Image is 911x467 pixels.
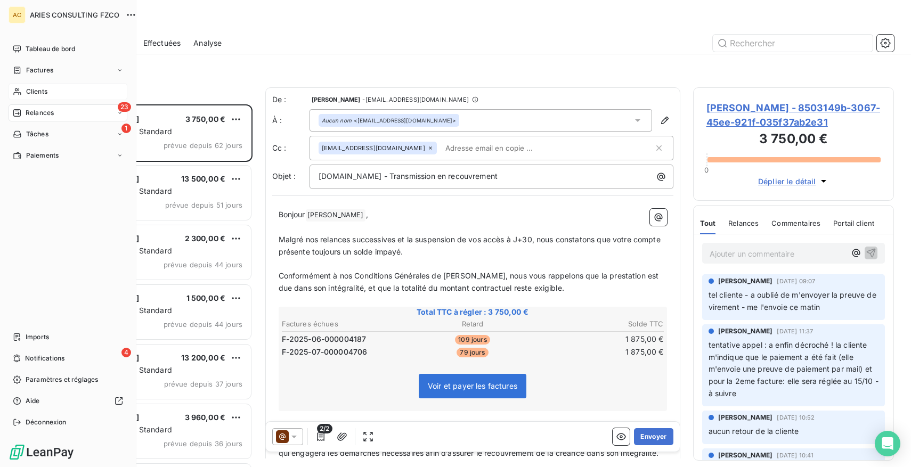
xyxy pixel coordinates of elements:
[186,293,226,302] span: 1 500,00 €
[777,278,815,284] span: [DATE] 09:07
[282,347,368,357] span: F-2025-07-000004706
[758,176,816,187] span: Déplier le détail
[777,328,813,334] span: [DATE] 11:37
[26,87,47,96] span: Clients
[121,348,131,357] span: 4
[713,35,873,52] input: Rechercher
[279,235,663,256] span: Malgré nos relances successives et la suspension de vos accès à J+30, nous constatons que votre c...
[30,11,119,19] span: ARIES CONSULTING FZCO
[26,417,67,427] span: Déconnexion
[322,117,352,124] em: Aucun nom
[709,340,881,398] span: tentative appel : a enfin décroché ! la cliente m'indique que le paiement a été fait (elle m'envo...
[755,175,832,187] button: Déplier le détail
[306,209,365,222] span: [PERSON_NAME]
[718,413,773,422] span: [PERSON_NAME]
[272,115,310,126] label: À :
[164,320,242,329] span: prévue depuis 44 jours
[143,38,181,48] span: Effectuées
[706,129,881,151] h3: 3 750,00 €
[282,334,367,345] span: F-2025-06-000004187
[280,307,665,317] span: Total TTC à régler : 3 750,00 €
[428,381,517,390] span: Voir et payer les factures
[777,452,814,458] span: [DATE] 10:41
[272,143,310,153] label: Cc :
[281,318,408,330] th: Factures échues
[322,117,457,124] div: <[EMAIL_ADDRESS][DOMAIN_NAME]>
[26,332,49,342] span: Imports
[26,151,59,160] span: Paiements
[272,94,310,105] span: De :
[193,38,222,48] span: Analyse
[272,171,296,181] span: Objet :
[718,450,773,460] span: [PERSON_NAME]
[777,414,815,421] span: [DATE] 10:52
[718,276,773,286] span: [PERSON_NAME]
[181,353,225,362] span: 13 200,00 €
[9,392,127,409] a: Aide
[537,318,664,330] th: Solde TTC
[181,174,225,183] span: 13 500,00 €
[26,44,75,54] span: Tableau de bord
[25,354,64,363] span: Notifications
[164,141,242,150] span: prévue depuis 62 jours
[709,427,799,436] span: aucun retour de la cliente
[26,129,48,139] span: Tâches
[279,271,661,292] span: Conformément à nos Conditions Générales de [PERSON_NAME], nous vous rappelons que la prestation e...
[366,210,368,219] span: ,
[704,166,709,174] span: 0
[319,171,498,181] span: [DOMAIN_NAME] - Transmission en recouvrement
[833,219,874,227] span: Portail client
[164,439,242,448] span: prévue depuis 36 jours
[165,201,242,209] span: prévue depuis 51 jours
[26,396,40,406] span: Aide
[312,96,361,103] span: [PERSON_NAME]
[9,444,75,461] img: Logo LeanPay
[634,428,673,445] button: Envoyer
[409,318,536,330] th: Retard
[164,260,242,269] span: prévue depuis 44 jours
[875,431,900,456] div: Open Intercom Messenger
[700,219,716,227] span: Tout
[185,114,226,124] span: 3 750,00 €
[537,333,664,345] td: 1 875,00 €
[26,65,53,75] span: Factures
[164,380,242,388] span: prévue depuis 37 jours
[26,375,98,384] span: Paramètres et réglages
[728,219,759,227] span: Relances
[537,346,664,358] td: 1 875,00 €
[706,101,881,129] span: [PERSON_NAME] - 8503149b-3067-45ee-921f-035f37ab2e31
[317,424,332,433] span: 2/2
[718,326,773,336] span: [PERSON_NAME]
[457,348,488,357] span: 79 jours
[185,234,226,243] span: 2 300,00 €
[362,96,468,103] span: - [EMAIL_ADDRESS][DOMAIN_NAME]
[455,335,490,345] span: 109 jours
[9,6,26,23] div: AC
[185,413,226,422] span: 3 960,00 €
[51,104,253,467] div: grid
[26,108,54,118] span: Relances
[118,102,131,112] span: 23
[279,210,305,219] span: Bonjour
[322,145,425,151] span: [EMAIL_ADDRESS][DOMAIN_NAME]
[121,124,131,133] span: 1
[441,140,564,156] input: Adresse email en copie ...
[771,219,820,227] span: Commentaires
[709,290,879,312] span: tel cliente - a oublié de m'envoyer la preuve de virement - me l'envoie ce matin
